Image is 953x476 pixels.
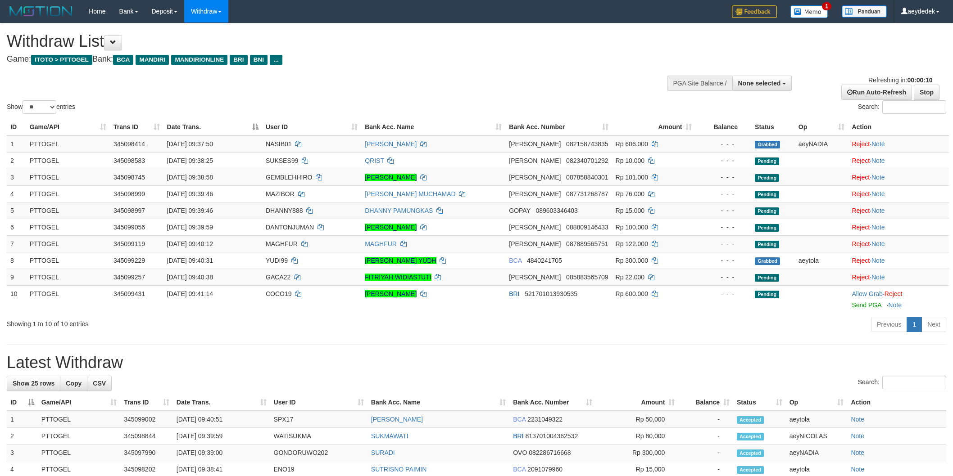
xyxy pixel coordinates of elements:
th: Date Trans.: activate to sort column descending [163,119,262,135]
td: 1 [7,411,38,428]
td: 3 [7,445,38,461]
span: Grabbed [755,257,780,265]
span: 345099119 [113,240,145,247]
a: Reject [852,157,870,164]
label: Search: [858,100,946,114]
td: PTTOGEL [26,269,110,285]
td: 9 [7,269,26,285]
span: Grabbed [755,141,780,148]
th: User ID: activate to sort column ascending [262,119,361,135]
td: 7 [7,235,26,252]
span: BRI [230,55,247,65]
span: [DATE] 09:39:46 [167,207,213,214]
a: [PERSON_NAME] [365,140,417,148]
td: · [848,185,949,202]
span: · [852,290,884,297]
span: Pending [755,291,779,298]
th: Action [847,394,946,411]
th: Op: activate to sort column ascending [795,119,849,135]
span: Copy 813701004362532 to clipboard [525,432,578,440]
span: CSV [93,380,106,387]
span: BCA [113,55,133,65]
a: 1 [907,317,922,332]
label: Search: [858,376,946,389]
a: QRIST [365,157,384,164]
span: Copy 082158743835 to clipboard [566,140,608,148]
td: PTTOGEL [38,445,120,461]
a: [PERSON_NAME] [365,224,417,231]
span: ... [270,55,282,65]
th: Balance: activate to sort column ascending [678,394,733,411]
td: aeytola [795,252,849,269]
span: [PERSON_NAME] [509,190,561,198]
span: Accepted [737,433,764,440]
a: Note [851,449,864,456]
td: PTTOGEL [26,219,110,235]
a: Note [871,157,885,164]
a: Note [871,240,885,247]
span: Pending [755,174,779,182]
a: Reject [852,207,870,214]
span: Rp 15.000 [616,207,645,214]
strong: 00:00:10 [907,76,932,84]
td: 2 [7,428,38,445]
td: · [848,219,949,235]
span: MAGHFUR [266,240,298,247]
td: PTTOGEL [26,135,110,153]
td: · [848,169,949,185]
div: - - - [699,239,748,248]
span: [PERSON_NAME] [509,274,561,281]
a: Reject [852,190,870,198]
span: DHANNY888 [266,207,303,214]
td: [DATE] 09:39:00 [173,445,270,461]
a: Next [921,317,946,332]
th: Bank Acc. Number: activate to sort column ascending [505,119,612,135]
a: [PERSON_NAME] [365,174,417,181]
img: Button%20Memo.svg [790,5,828,18]
span: Rp 101.000 [616,174,648,181]
span: Copy 085883565709 to clipboard [566,274,608,281]
span: DANTONJUMAN [266,224,314,231]
a: MAGHFUR [365,240,397,247]
td: 1 [7,135,26,153]
span: Pending [755,224,779,232]
span: [PERSON_NAME] [509,224,561,231]
span: [PERSON_NAME] [509,240,561,247]
div: - - - [699,156,748,165]
span: 345098583 [113,157,145,164]
td: 345097990 [120,445,173,461]
span: 345099056 [113,224,145,231]
a: Run Auto-Refresh [841,85,912,100]
span: Rp 76.000 [616,190,645,198]
a: DHANNY PAMUNGKAS [365,207,433,214]
span: Pending [755,157,779,165]
span: BRI [509,290,519,297]
td: 2 [7,152,26,169]
span: Accepted [737,466,764,474]
span: Copy 082286716668 to clipboard [529,449,571,456]
th: Amount: activate to sort column ascending [612,119,696,135]
span: SUKSES99 [266,157,298,164]
td: Rp 50,000 [596,411,678,428]
a: [PERSON_NAME] YUDH [365,257,436,264]
td: aeyNADIA [786,445,848,461]
th: Op: activate to sort column ascending [786,394,848,411]
span: ITOTO > PTTOGEL [31,55,92,65]
a: [PERSON_NAME] MUCHAMAD [365,190,455,198]
th: Action [848,119,949,135]
div: - - - [699,289,748,298]
h1: Withdraw List [7,32,626,50]
a: Send PGA [852,301,881,309]
span: Rp 600.000 [616,290,648,297]
a: Note [871,190,885,198]
span: BCA [513,466,526,473]
label: Show entries [7,100,75,114]
th: User ID: activate to sort column ascending [270,394,368,411]
td: aeytola [786,411,848,428]
span: Pending [755,191,779,198]
td: 6 [7,219,26,235]
a: Note [888,301,902,309]
td: · [848,135,949,153]
th: Status [751,119,795,135]
td: PTTOGEL [26,252,110,269]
